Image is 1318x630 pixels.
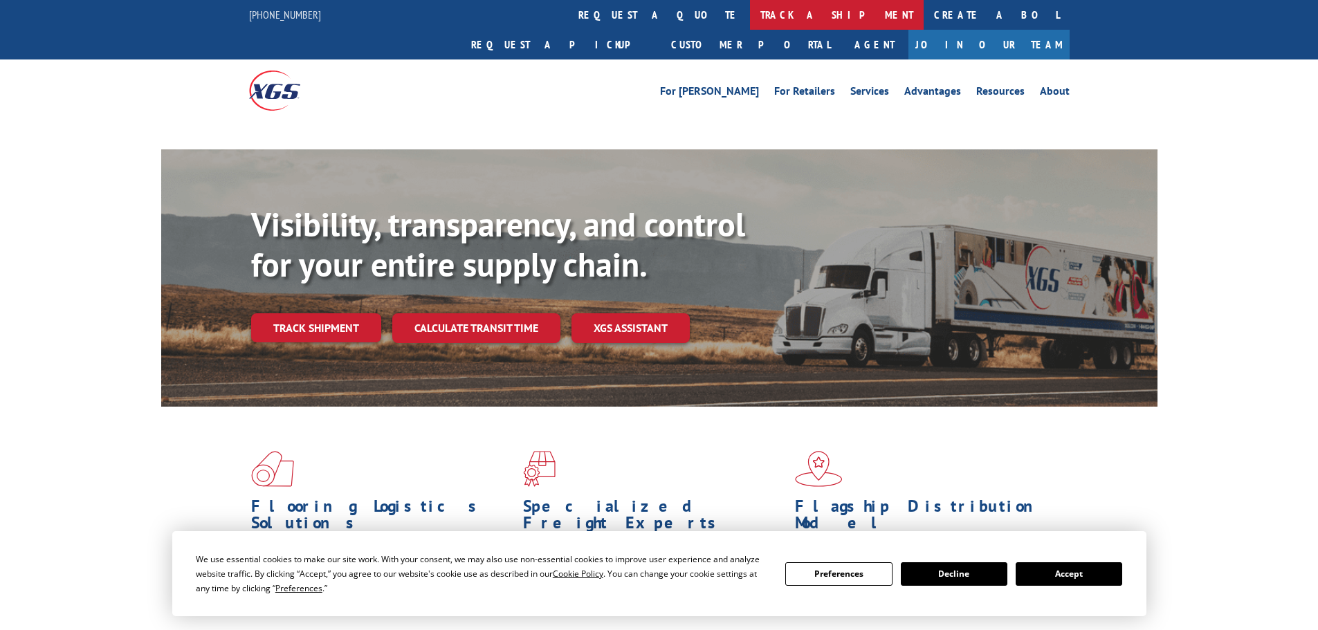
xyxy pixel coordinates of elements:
[774,86,835,101] a: For Retailers
[553,568,603,580] span: Cookie Policy
[1040,86,1070,101] a: About
[571,313,690,343] a: XGS ASSISTANT
[523,498,785,538] h1: Specialized Freight Experts
[251,313,381,342] a: Track shipment
[251,451,294,487] img: xgs-icon-total-supply-chain-intelligence-red
[1016,562,1122,586] button: Accept
[275,582,322,594] span: Preferences
[850,86,889,101] a: Services
[523,451,556,487] img: xgs-icon-focused-on-flooring-red
[172,531,1146,616] div: Cookie Consent Prompt
[251,498,513,538] h1: Flooring Logistics Solutions
[392,313,560,343] a: Calculate transit time
[904,86,961,101] a: Advantages
[908,30,1070,59] a: Join Our Team
[795,451,843,487] img: xgs-icon-flagship-distribution-model-red
[785,562,892,586] button: Preferences
[841,30,908,59] a: Agent
[901,562,1007,586] button: Decline
[976,86,1025,101] a: Resources
[251,203,745,286] b: Visibility, transparency, and control for your entire supply chain.
[660,86,759,101] a: For [PERSON_NAME]
[196,552,769,595] div: We use essential cookies to make our site work. With your consent, we may also use non-essential ...
[461,30,661,59] a: Request a pickup
[661,30,841,59] a: Customer Portal
[795,498,1056,538] h1: Flagship Distribution Model
[249,8,321,21] a: [PHONE_NUMBER]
